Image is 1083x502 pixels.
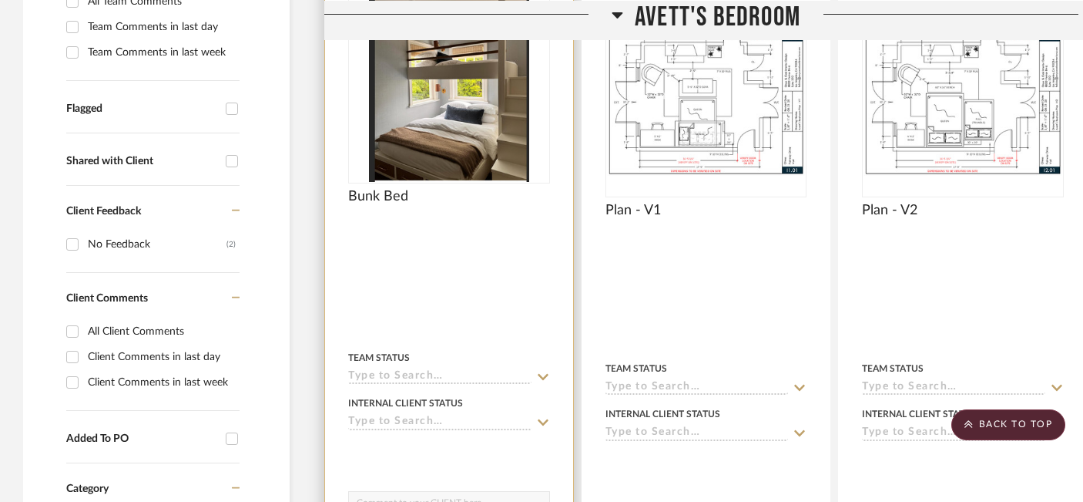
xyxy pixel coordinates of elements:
[88,319,236,344] div: All Client Comments
[66,155,218,168] div: Shared with Client
[66,433,218,446] div: Added To PO
[348,416,531,430] input: Type to Search…
[88,370,236,395] div: Client Comments in last week
[605,407,720,421] div: Internal Client Status
[348,188,408,205] span: Bunk Bed
[66,483,109,496] span: Category
[226,232,236,257] div: (2)
[88,232,226,257] div: No Feedback
[605,381,789,396] input: Type to Search…
[66,206,141,217] span: Client Feedback
[348,351,410,365] div: Team Status
[348,396,463,410] div: Internal Client Status
[607,22,806,176] img: Plan - V1
[605,426,789,441] input: Type to Search…
[88,40,236,65] div: Team Comments in last week
[951,409,1065,440] scroll-to-top-button: BACK TO TOP
[863,22,1062,176] img: Plan - V2
[605,362,667,376] div: Team Status
[88,345,236,369] div: Client Comments in last day
[862,202,917,219] span: Plan - V2
[66,293,148,304] span: Client Comments
[862,426,1045,441] input: Type to Search…
[605,202,661,219] span: Plan - V1
[862,362,924,376] div: Team Status
[88,15,236,39] div: Team Comments in last day
[862,407,977,421] div: Internal Client Status
[66,103,218,116] div: Flagged
[348,370,531,385] input: Type to Search…
[862,381,1045,396] input: Type to Search…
